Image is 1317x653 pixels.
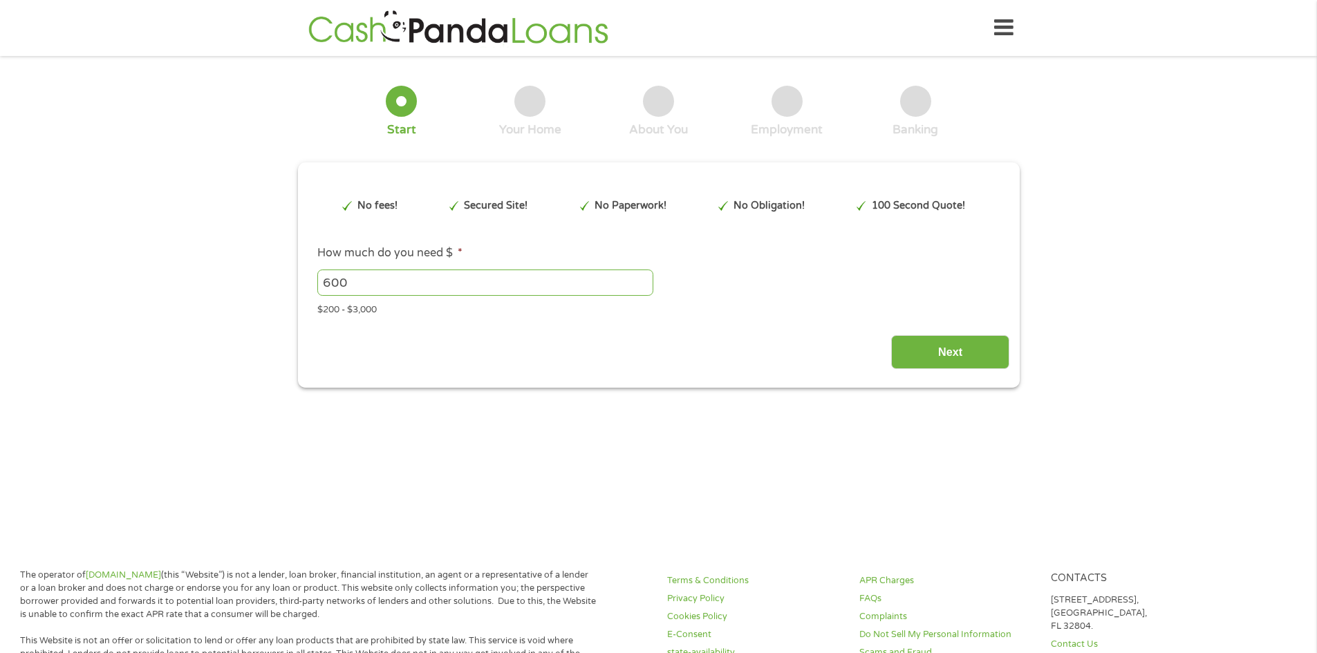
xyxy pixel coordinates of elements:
[667,628,843,641] a: E-Consent
[86,569,161,580] a: [DOMAIN_NAME]
[629,122,688,138] div: About You
[1051,572,1226,585] h4: Contacts
[859,610,1035,623] a: Complaints
[464,198,527,214] p: Secured Site!
[20,569,597,621] p: The operator of (this “Website”) is not a lender, loan broker, financial institution, an agent or...
[734,198,805,214] p: No Obligation!
[751,122,823,138] div: Employment
[859,574,1035,587] a: APR Charges
[317,246,463,261] label: How much do you need $
[317,299,999,317] div: $200 - $3,000
[891,335,1009,369] input: Next
[1051,594,1226,633] p: [STREET_ADDRESS], [GEOGRAPHIC_DATA], FL 32804.
[499,122,561,138] div: Your Home
[667,610,843,623] a: Cookies Policy
[357,198,398,214] p: No fees!
[387,122,416,138] div: Start
[667,574,843,587] a: Terms & Conditions
[859,628,1035,641] a: Do Not Sell My Personal Information
[304,8,613,48] img: GetLoanNow Logo
[893,122,938,138] div: Banking
[667,592,843,605] a: Privacy Policy
[859,592,1035,605] a: FAQs
[872,198,965,214] p: 100 Second Quote!
[595,198,666,214] p: No Paperwork!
